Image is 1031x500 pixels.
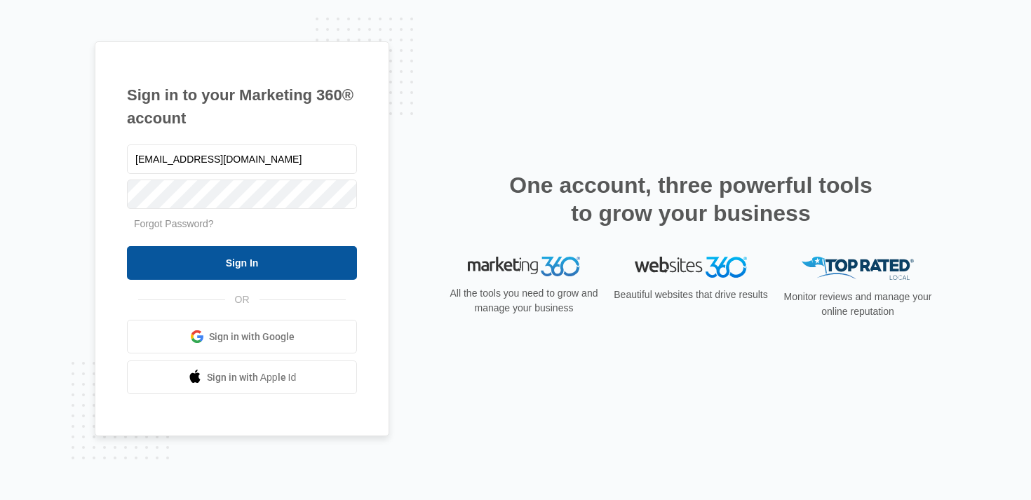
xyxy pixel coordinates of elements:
img: Top Rated Local [802,257,914,280]
span: Sign in with Apple Id [207,370,297,385]
a: Sign in with Apple Id [127,360,357,394]
p: All the tools you need to grow and manage your business [445,286,602,316]
h2: One account, three powerful tools to grow your business [505,171,877,227]
img: Websites 360 [635,257,747,277]
a: Sign in with Google [127,320,357,353]
img: Marketing 360 [468,257,580,276]
input: Sign In [127,246,357,280]
span: OR [225,292,260,307]
p: Monitor reviews and manage your online reputation [779,290,936,319]
span: Sign in with Google [209,330,295,344]
a: Forgot Password? [134,218,214,229]
p: Beautiful websites that drive results [612,288,769,302]
h1: Sign in to your Marketing 360® account [127,83,357,130]
input: Email [127,144,357,174]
